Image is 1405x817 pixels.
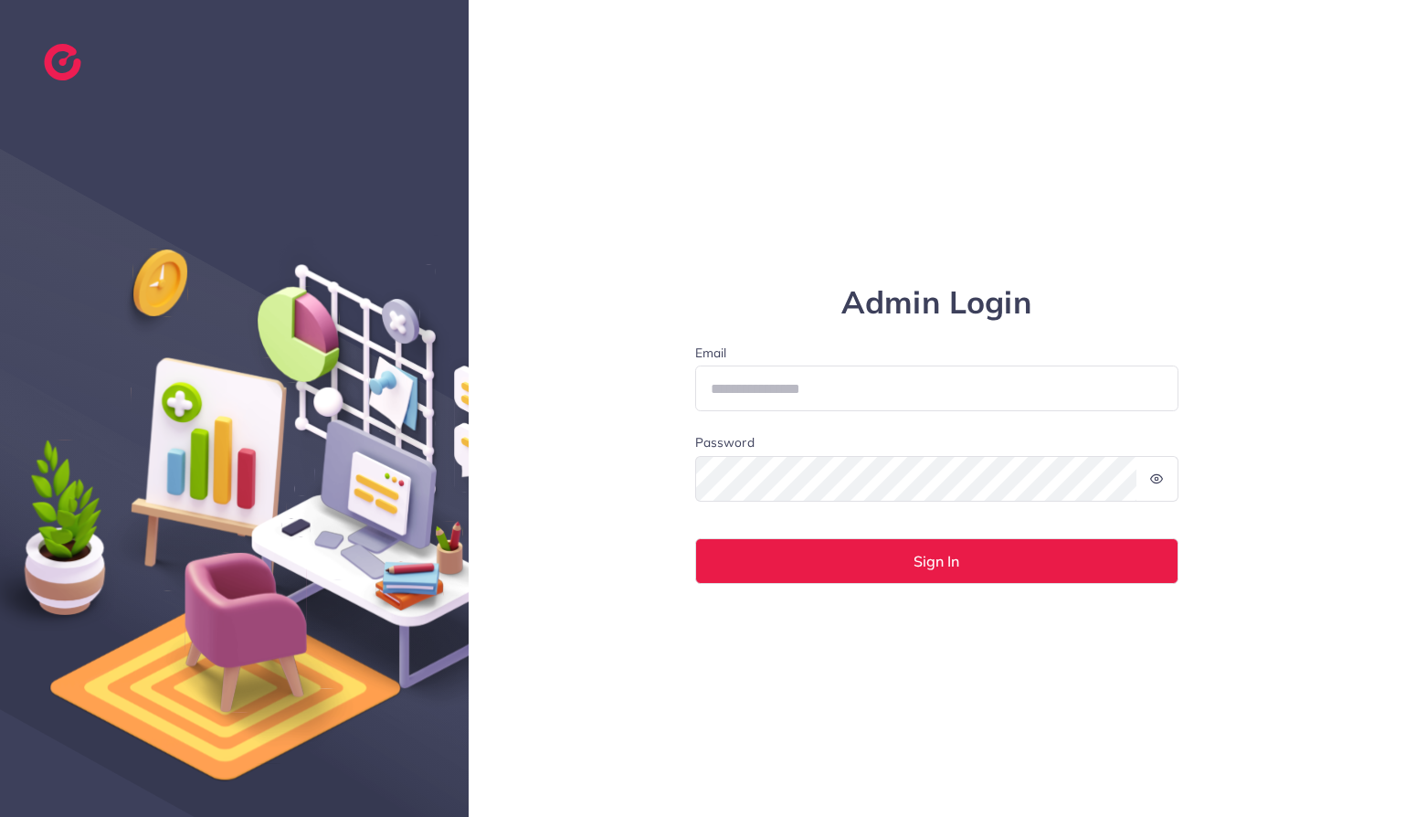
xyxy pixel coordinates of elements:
span: Sign In [914,554,959,568]
button: Sign In [695,538,1179,584]
h1: Admin Login [695,284,1179,322]
label: Password [695,433,755,451]
img: logo [44,44,81,80]
label: Email [695,344,1179,362]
